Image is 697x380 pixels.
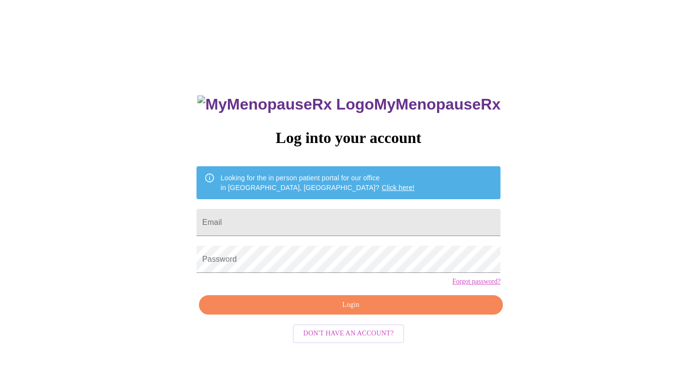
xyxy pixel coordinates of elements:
[197,95,374,113] img: MyMenopauseRx Logo
[221,169,415,196] div: Looking for the in person patient portal for our office in [GEOGRAPHIC_DATA], [GEOGRAPHIC_DATA]?
[452,278,500,285] a: Forgot password?
[197,129,500,147] h3: Log into your account
[303,328,394,340] span: Don't have an account?
[210,299,492,311] span: Login
[290,329,407,337] a: Don't have an account?
[293,324,405,343] button: Don't have an account?
[199,295,503,315] button: Login
[197,95,500,113] h3: MyMenopauseRx
[382,184,415,191] a: Click here!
